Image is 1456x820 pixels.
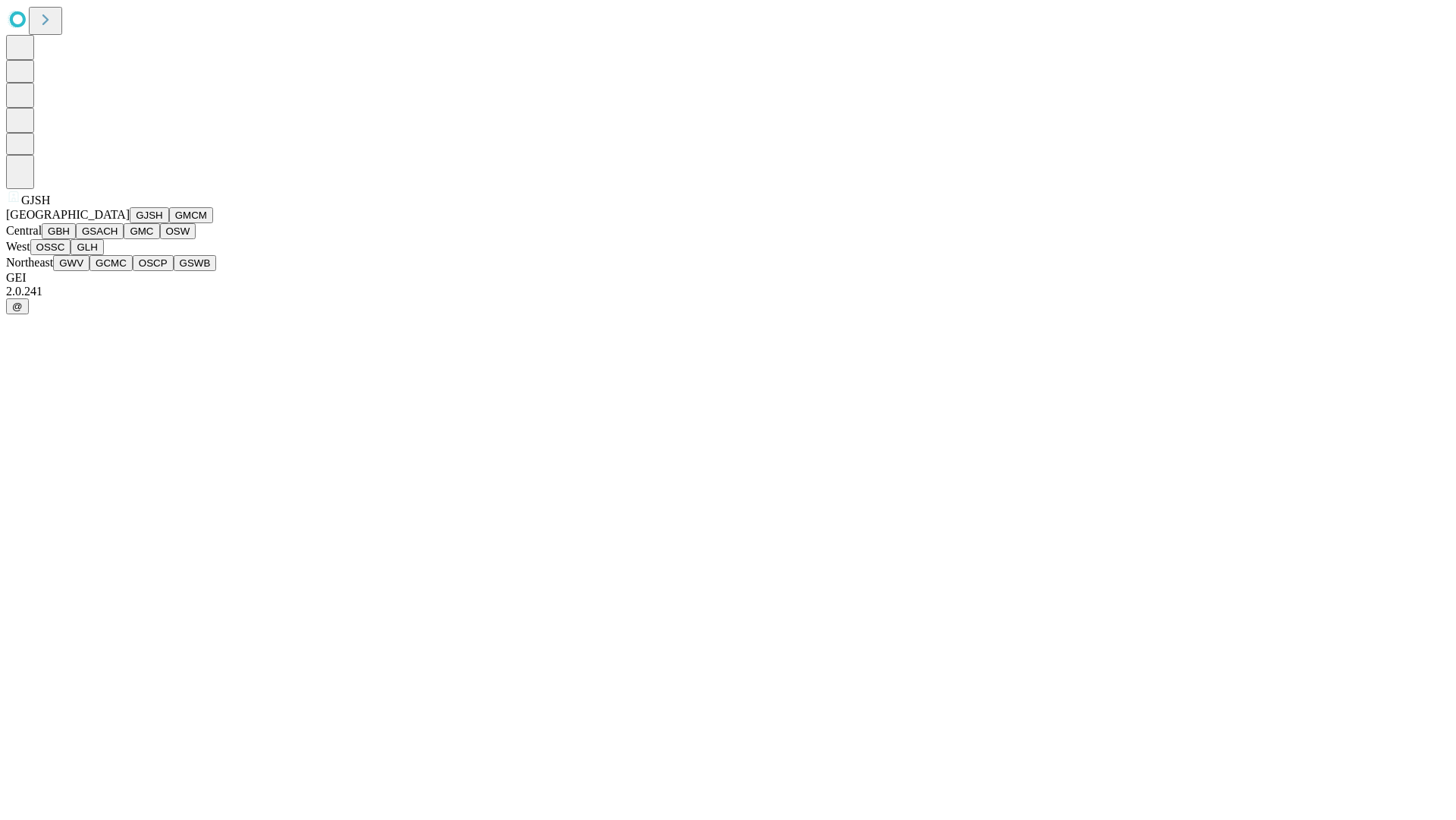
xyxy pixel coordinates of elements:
span: GJSH [21,194,50,207]
button: GLH [71,239,103,255]
button: GCMC [89,255,133,271]
button: OSCP [133,255,174,271]
div: 2.0.241 [6,285,1450,298]
button: GBH [42,223,76,239]
button: GSWB [174,255,217,271]
button: GMCM [169,207,213,223]
button: GSACH [76,223,124,239]
span: Northeast [6,256,53,269]
button: GMC [124,223,159,239]
span: Central [6,224,42,237]
button: GJSH [130,207,169,223]
span: @ [12,301,23,312]
button: @ [6,298,29,314]
button: GWV [53,255,89,271]
span: [GEOGRAPHIC_DATA] [6,208,130,221]
span: West [6,240,30,253]
div: GEI [6,271,1450,285]
button: OSW [160,223,196,239]
button: OSSC [30,239,71,255]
